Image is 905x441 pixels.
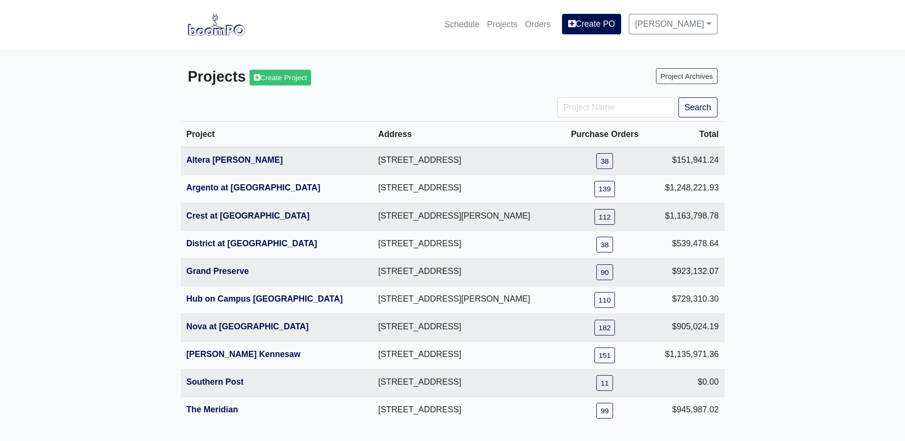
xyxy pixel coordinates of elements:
[373,147,560,175] td: [STREET_ADDRESS]
[373,397,560,425] td: [STREET_ADDRESS]
[187,266,249,276] a: Grand Preserve
[650,369,724,397] td: $0.00
[650,258,724,286] td: $923,132.07
[596,237,613,252] a: 38
[373,258,560,286] td: [STREET_ADDRESS]
[181,122,373,147] th: Project
[557,97,675,117] input: Project Name
[650,175,724,203] td: $1,248,221.93
[187,294,343,304] a: Hub on Campus [GEOGRAPHIC_DATA]
[373,314,560,341] td: [STREET_ADDRESS]
[440,14,483,35] a: Schedule
[629,14,717,34] a: [PERSON_NAME]
[650,286,724,314] td: $729,310.30
[373,369,560,397] td: [STREET_ADDRESS]
[188,68,446,86] h3: Projects
[562,14,621,34] a: Create PO
[373,175,560,203] td: [STREET_ADDRESS]
[596,153,613,169] a: 38
[656,68,717,84] a: Project Archives
[594,181,615,197] a: 139
[650,203,724,231] td: $1,163,798.78
[521,14,554,35] a: Orders
[650,231,724,258] td: $539,478.64
[187,183,321,192] a: Argento at [GEOGRAPHIC_DATA]
[187,211,310,220] a: Crest at [GEOGRAPHIC_DATA]
[560,122,650,147] th: Purchase Orders
[650,397,724,425] td: $945,987.02
[187,322,309,331] a: Nova at [GEOGRAPHIC_DATA]
[187,239,317,248] a: District at [GEOGRAPHIC_DATA]
[596,264,613,280] a: 90
[678,97,718,117] button: Search
[594,320,615,336] a: 182
[187,405,239,414] a: The Meridian
[187,155,283,165] a: Altera [PERSON_NAME]
[373,342,560,369] td: [STREET_ADDRESS]
[373,231,560,258] td: [STREET_ADDRESS]
[187,377,244,387] a: Southern Post
[373,122,560,147] th: Address
[483,14,521,35] a: Projects
[594,292,615,308] a: 110
[596,375,613,391] a: 11
[596,403,613,419] a: 99
[594,209,615,225] a: 112
[250,70,311,85] a: Create Project
[594,347,615,363] a: 151
[650,314,724,341] td: $905,024.19
[187,349,301,359] a: [PERSON_NAME] Kennesaw
[373,286,560,314] td: [STREET_ADDRESS][PERSON_NAME]
[650,122,724,147] th: Total
[650,342,724,369] td: $1,135,971.36
[373,203,560,231] td: [STREET_ADDRESS][PERSON_NAME]
[188,13,245,35] img: boomPO
[650,147,724,175] td: $151,941.24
